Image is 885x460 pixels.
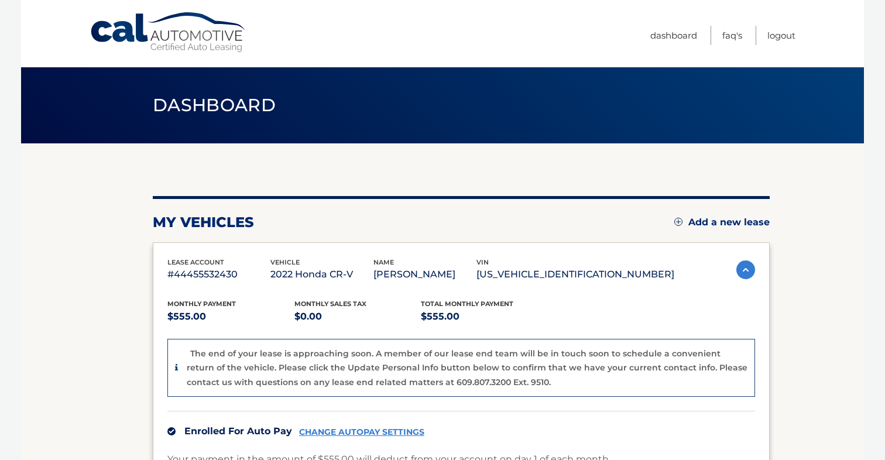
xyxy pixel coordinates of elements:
[167,266,270,283] p: #44455532430
[299,427,424,437] a: CHANGE AUTOPAY SETTINGS
[153,94,276,116] span: Dashboard
[294,300,366,308] span: Monthly sales Tax
[167,300,236,308] span: Monthly Payment
[674,217,770,228] a: Add a new lease
[270,266,373,283] p: 2022 Honda CR-V
[722,26,742,45] a: FAQ's
[294,308,421,325] p: $0.00
[373,258,394,266] span: name
[476,266,674,283] p: [US_VEHICLE_IDENTIFICATION_NUMBER]
[153,214,254,231] h2: my vehicles
[421,300,513,308] span: Total Monthly Payment
[167,258,224,266] span: lease account
[270,258,300,266] span: vehicle
[167,427,176,435] img: check.svg
[650,26,697,45] a: Dashboard
[736,260,755,279] img: accordion-active.svg
[167,308,294,325] p: $555.00
[767,26,795,45] a: Logout
[90,12,248,53] a: Cal Automotive
[184,425,292,437] span: Enrolled For Auto Pay
[674,218,682,226] img: add.svg
[187,348,747,387] p: The end of your lease is approaching soon. A member of our lease end team will be in touch soon t...
[421,308,548,325] p: $555.00
[476,258,489,266] span: vin
[373,266,476,283] p: [PERSON_NAME]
